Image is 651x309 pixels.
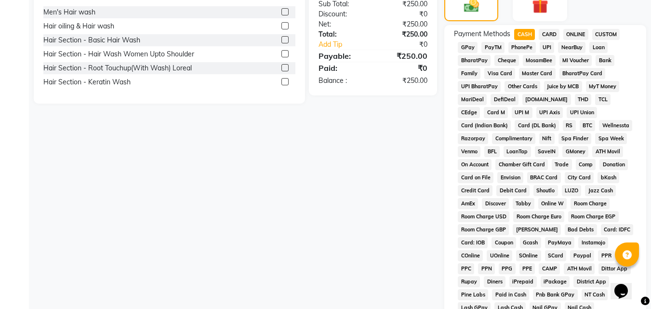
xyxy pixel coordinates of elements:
span: MyT Money [586,81,620,92]
span: Online W [538,198,567,209]
span: Comp [576,159,596,170]
div: Men's Hair wash [43,7,95,17]
span: BRAC Card [527,172,561,183]
span: MosamBee [523,55,556,66]
span: DefiDeal [491,94,518,105]
div: Hair Section - Keratin Wash [43,77,131,87]
span: NearBuy [558,42,585,53]
span: BTC [580,120,596,131]
span: ATH Movil [592,146,623,157]
span: GMoney [562,146,588,157]
div: ₹0 [373,9,435,19]
span: PPC [458,263,474,274]
span: Room Charge GBP [458,224,509,235]
div: Hair Section - Hair Wash Women Upto Shoulder [43,49,194,59]
a: Add Tip [311,40,383,50]
span: PPE [519,263,535,274]
span: CAMP [539,263,560,274]
span: Pnb Bank GPay [533,289,578,300]
span: Payment Methods [454,29,510,39]
span: Card on File [458,172,493,183]
span: Discover [482,198,509,209]
span: Dittor App [598,263,631,274]
div: ₹0 [373,62,435,74]
span: AmEx [458,198,478,209]
span: CARD [539,29,559,40]
span: Razorpay [458,133,488,144]
span: Card: IDFC [601,224,634,235]
span: Debit Card [496,185,530,196]
div: ₹250.00 [373,29,435,40]
span: MariDeal [458,94,487,105]
span: NT Cash [582,289,608,300]
span: SaveIN [535,146,559,157]
span: Family [458,68,480,79]
span: UOnline [487,250,512,261]
span: Donation [599,159,628,170]
span: BharatPay [458,55,491,66]
span: Complimentary [492,133,535,144]
div: Hair oiling & Hair wash [43,21,114,31]
span: CEdge [458,107,480,118]
span: Room Charge Euro [513,211,564,222]
div: Discount: [311,9,373,19]
span: COnline [458,250,483,261]
span: PPN [478,263,495,274]
span: City Card [565,172,594,183]
span: Rupay [458,276,480,287]
span: Credit Card [458,185,492,196]
span: Coupon [492,237,516,248]
span: PhonePe [508,42,536,53]
span: BharatPay Card [559,68,606,79]
span: PPG [499,263,516,274]
span: BFL [484,146,500,157]
span: Cheque [494,55,519,66]
span: PayMaya [545,237,575,248]
div: Net: [311,19,373,29]
span: Other Cards [505,81,540,92]
div: ₹250.00 [373,76,435,86]
span: Paid in Cash [492,289,529,300]
span: Spa Finder [558,133,592,144]
span: UPI Union [567,107,597,118]
span: Bad Debts [565,224,597,235]
span: Envision [497,172,523,183]
span: UPI [540,42,555,53]
span: iPackage [541,276,570,287]
span: Loan [589,42,608,53]
span: Wellnessta [599,120,632,131]
span: Master Card [519,68,556,79]
span: LUZO [562,185,582,196]
span: UPI Axis [536,107,563,118]
span: Trade [552,159,572,170]
iframe: chat widget [611,270,641,299]
span: Room Charge [571,198,610,209]
span: SOnline [516,250,541,261]
span: iPrepaid [509,276,537,287]
span: Card (DL Bank) [515,120,559,131]
span: On Account [458,159,492,170]
div: Balance : [311,76,373,86]
span: Spa Week [595,133,627,144]
span: Juice by MCB [544,81,582,92]
span: Card: IOB [458,237,488,248]
span: Shoutlo [533,185,558,196]
span: MI Voucher [559,55,592,66]
span: PPR [598,250,614,261]
span: Chamber Gift Card [495,159,548,170]
span: PayTM [481,42,505,53]
div: ₹0 [384,40,435,50]
span: RS [563,120,576,131]
span: SCard [545,250,567,261]
span: Bank [596,55,614,66]
span: Tabby [513,198,534,209]
span: CUSTOM [592,29,620,40]
span: GPay [458,42,478,53]
span: Venmo [458,146,480,157]
span: Card M [484,107,508,118]
div: ₹250.00 [373,50,435,62]
div: Total: [311,29,373,40]
span: Diners [484,276,505,287]
span: UPI BharatPay [458,81,501,92]
div: Payable: [311,50,373,62]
